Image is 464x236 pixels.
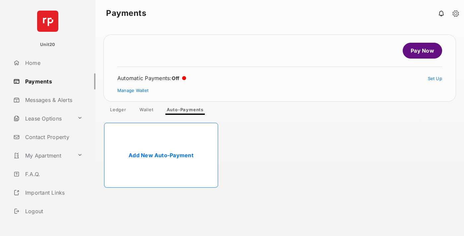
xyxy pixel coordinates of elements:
[11,129,95,145] a: Contact Property
[11,55,95,71] a: Home
[117,88,148,93] a: Manage Wallet
[106,9,146,17] strong: Payments
[428,76,442,81] a: Set Up
[161,107,209,115] a: Auto-Payments
[134,107,159,115] a: Wallet
[11,203,95,219] a: Logout
[11,92,95,108] a: Messages & Alerts
[117,75,186,81] div: Automatic Payments :
[37,11,58,32] img: svg+xml;base64,PHN2ZyB4bWxucz0iaHR0cDovL3d3dy53My5vcmcvMjAwMC9zdmciIHdpZHRoPSI2NCIgaGVpZ2h0PSI2NC...
[104,123,218,188] a: Add New Auto-Payment
[172,75,180,81] span: Off
[40,41,55,48] p: Unit20
[11,185,85,201] a: Important Links
[105,107,132,115] a: Ledger
[11,148,75,164] a: My Apartment
[11,73,95,89] a: Payments
[11,166,95,182] a: F.A.Q.
[11,111,75,126] a: Lease Options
